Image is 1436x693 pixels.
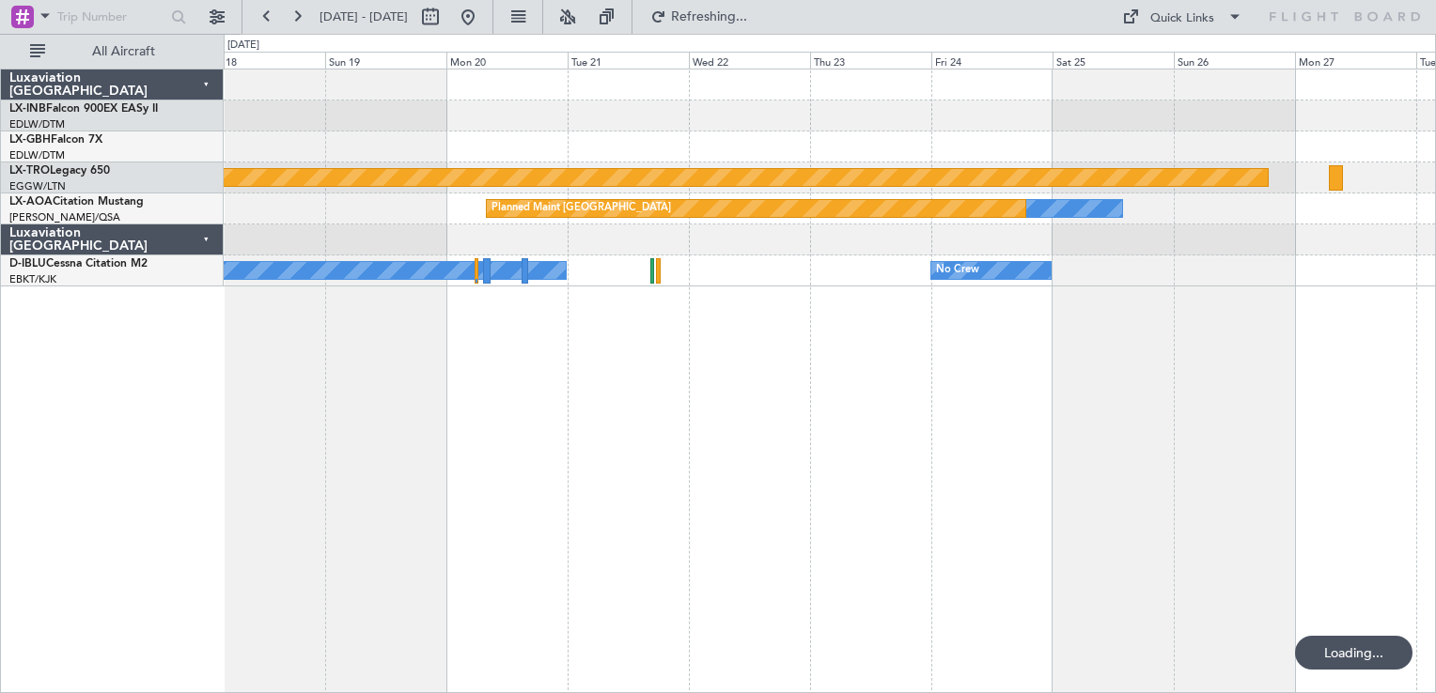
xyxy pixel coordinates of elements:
span: LX-GBH [9,134,51,146]
div: Wed 22 [689,52,810,69]
div: Fri 24 [931,52,1053,69]
a: [PERSON_NAME]/QSA [9,210,120,224]
span: [DATE] - [DATE] [320,8,408,25]
a: LX-GBHFalcon 7X [9,134,102,146]
div: No Crew [936,256,979,285]
div: Sat 18 [204,52,325,69]
button: Refreshing... [642,2,755,32]
button: Quick Links [1113,2,1252,32]
a: EDLW/DTM [9,117,65,131]
a: LX-INBFalcon 900EX EASy II [9,103,158,115]
span: LX-INB [9,103,46,115]
div: Planned Maint [GEOGRAPHIC_DATA] [492,194,671,223]
div: Mon 20 [446,52,568,69]
div: [DATE] [227,38,259,54]
span: Refreshing... [670,10,749,23]
a: LX-TROLegacy 650 [9,165,110,177]
div: Thu 23 [810,52,931,69]
div: Sun 26 [1174,52,1295,69]
span: All Aircraft [49,45,198,58]
a: EGGW/LTN [9,179,66,193]
div: Quick Links [1150,9,1214,28]
div: Loading... [1295,636,1413,670]
button: All Aircraft [21,37,204,67]
span: D-IBLU [9,258,46,269]
input: Trip Number [57,3,165,31]
div: Mon 27 [1295,52,1416,69]
span: LX-TRO [9,165,50,177]
div: Sat 25 [1053,52,1174,69]
a: EBKT/KJK [9,272,56,286]
div: Tue 21 [568,52,689,69]
a: LX-AOACitation Mustang [9,196,144,208]
div: Sun 19 [325,52,446,69]
a: EDLW/DTM [9,148,65,162]
span: LX-AOA [9,196,53,208]
a: D-IBLUCessna Citation M2 [9,258,148,269]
